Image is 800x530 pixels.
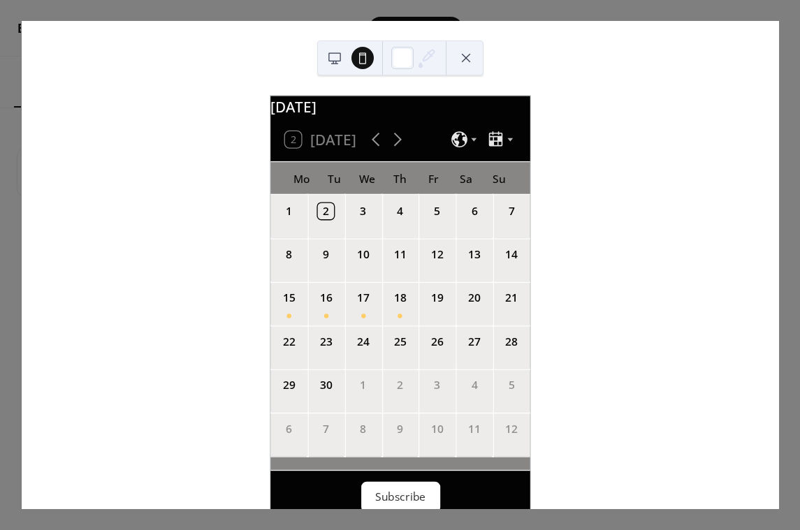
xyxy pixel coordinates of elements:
[392,246,408,263] div: 11
[318,290,334,307] div: 16
[355,290,371,307] div: 17
[392,290,408,307] div: 18
[429,290,445,307] div: 19
[504,421,520,437] div: 12
[504,377,520,393] div: 5
[504,246,520,263] div: 14
[281,246,297,263] div: 8
[355,246,371,263] div: 10
[281,421,297,437] div: 6
[355,377,371,393] div: 1
[466,246,482,263] div: 13
[504,290,520,307] div: 21
[429,421,445,437] div: 10
[429,377,445,393] div: 3
[504,334,520,350] div: 28
[392,377,408,393] div: 2
[351,162,384,195] div: We
[384,162,416,195] div: Th
[429,246,445,263] div: 12
[392,203,408,219] div: 4
[483,162,516,195] div: Su
[466,290,482,307] div: 20
[450,162,483,195] div: Sa
[318,162,351,195] div: Tu
[466,203,482,219] div: 6
[285,162,318,195] div: Mo
[466,334,482,350] div: 27
[504,203,520,219] div: 7
[429,334,445,350] div: 26
[466,421,482,437] div: 11
[355,421,371,437] div: 8
[318,421,334,437] div: 7
[318,334,334,350] div: 23
[355,203,371,219] div: 3
[355,334,371,350] div: 24
[281,377,297,393] div: 29
[361,482,439,513] button: Subscribe
[270,96,530,117] div: [DATE]
[392,421,408,437] div: 9
[281,334,297,350] div: 22
[318,377,334,393] div: 30
[392,334,408,350] div: 25
[281,203,297,219] div: 1
[281,290,297,307] div: 15
[417,162,450,195] div: Fr
[429,203,445,219] div: 5
[318,203,334,219] div: 2
[318,246,334,263] div: 9
[466,377,482,393] div: 4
